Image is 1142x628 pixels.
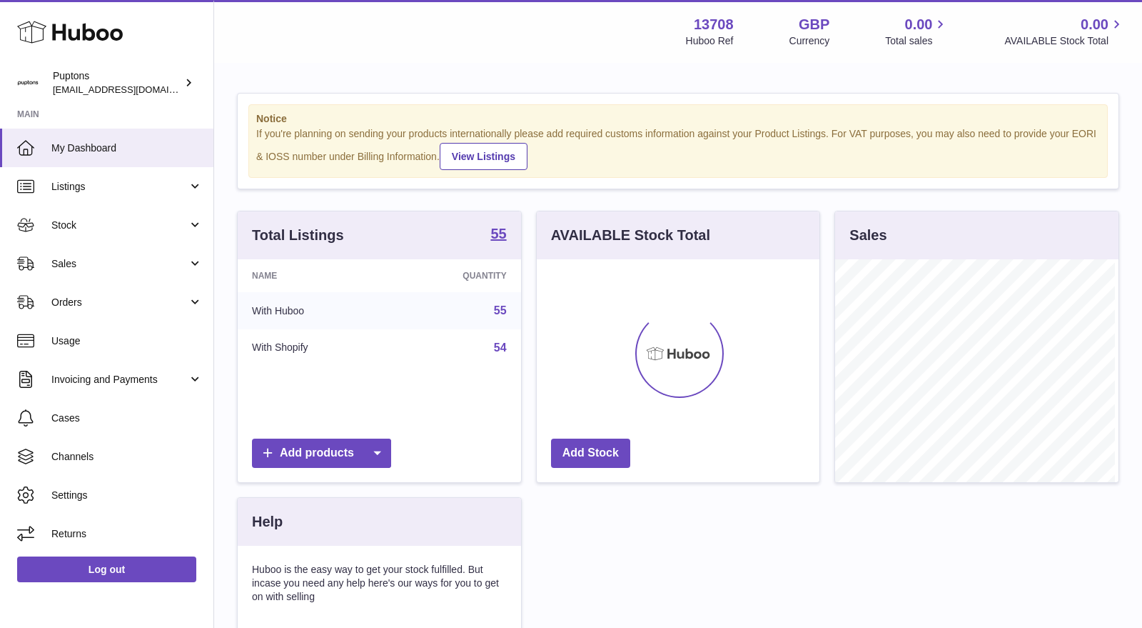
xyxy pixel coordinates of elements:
img: hello@puptons.com [17,72,39,94]
span: Invoicing and Payments [51,373,188,387]
p: Huboo is the easy way to get your stock fulfilled. But incase you need any help here's our ways f... [252,563,507,604]
td: With Huboo [238,292,390,329]
span: Usage [51,334,203,348]
span: Sales [51,257,188,271]
h3: Total Listings [252,226,344,245]
a: 54 [494,342,507,354]
td: With Shopify [238,329,390,367]
th: Quantity [390,259,521,292]
span: 0.00 [905,15,933,34]
a: Add Stock [551,439,630,468]
div: Huboo Ref [686,34,734,48]
div: Puptons [53,69,181,96]
a: 0.00 AVAILABLE Stock Total [1004,15,1125,48]
span: My Dashboard [51,141,203,155]
span: Total sales [885,34,949,48]
a: Add products [252,439,391,468]
span: 0.00 [1081,15,1108,34]
h3: AVAILABLE Stock Total [551,226,710,245]
span: Settings [51,489,203,502]
a: 55 [490,226,506,244]
span: Orders [51,296,188,309]
a: 55 [494,304,507,317]
div: Currency [789,34,830,48]
span: Cases [51,412,203,425]
h3: Help [252,512,283,532]
span: Channels [51,450,203,464]
strong: Notice [256,112,1100,126]
strong: GBP [799,15,829,34]
span: [EMAIL_ADDRESS][DOMAIN_NAME] [53,84,210,95]
span: Listings [51,180,188,194]
strong: 13708 [694,15,734,34]
strong: 55 [490,226,506,241]
div: If you're planning on sending your products internationally please add required customs informati... [256,127,1100,170]
span: AVAILABLE Stock Total [1004,34,1125,48]
a: 0.00 Total sales [885,15,949,48]
a: View Listings [440,143,527,170]
th: Name [238,259,390,292]
a: Log out [17,557,196,582]
h3: Sales [849,226,886,245]
span: Returns [51,527,203,541]
span: Stock [51,219,188,232]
